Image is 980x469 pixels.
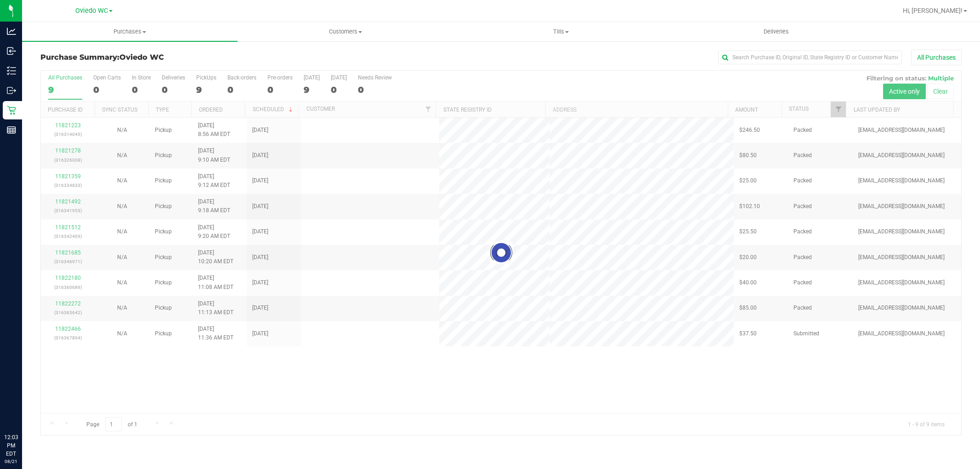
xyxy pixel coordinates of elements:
[238,22,453,41] a: Customers
[22,22,238,41] a: Purchases
[7,46,16,56] inline-svg: Inbound
[9,396,37,423] iframe: Resource center
[119,53,164,62] span: Oviedo WC
[40,53,347,62] h3: Purchase Summary:
[27,394,38,405] iframe: Resource center unread badge
[4,433,18,458] p: 12:03 PM EDT
[75,7,108,15] span: Oviedo WC
[718,51,902,64] input: Search Purchase ID, Original ID, State Registry ID or Customer Name...
[7,125,16,135] inline-svg: Reports
[7,86,16,95] inline-svg: Outbound
[903,7,963,14] span: Hi, [PERSON_NAME]!
[668,22,884,41] a: Deliveries
[238,28,453,36] span: Customers
[7,27,16,36] inline-svg: Analytics
[911,50,962,65] button: All Purchases
[7,106,16,115] inline-svg: Retail
[751,28,801,36] span: Deliveries
[453,28,668,36] span: Tills
[7,66,16,75] inline-svg: Inventory
[22,28,238,36] span: Purchases
[453,22,668,41] a: Tills
[4,458,18,465] p: 08/21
